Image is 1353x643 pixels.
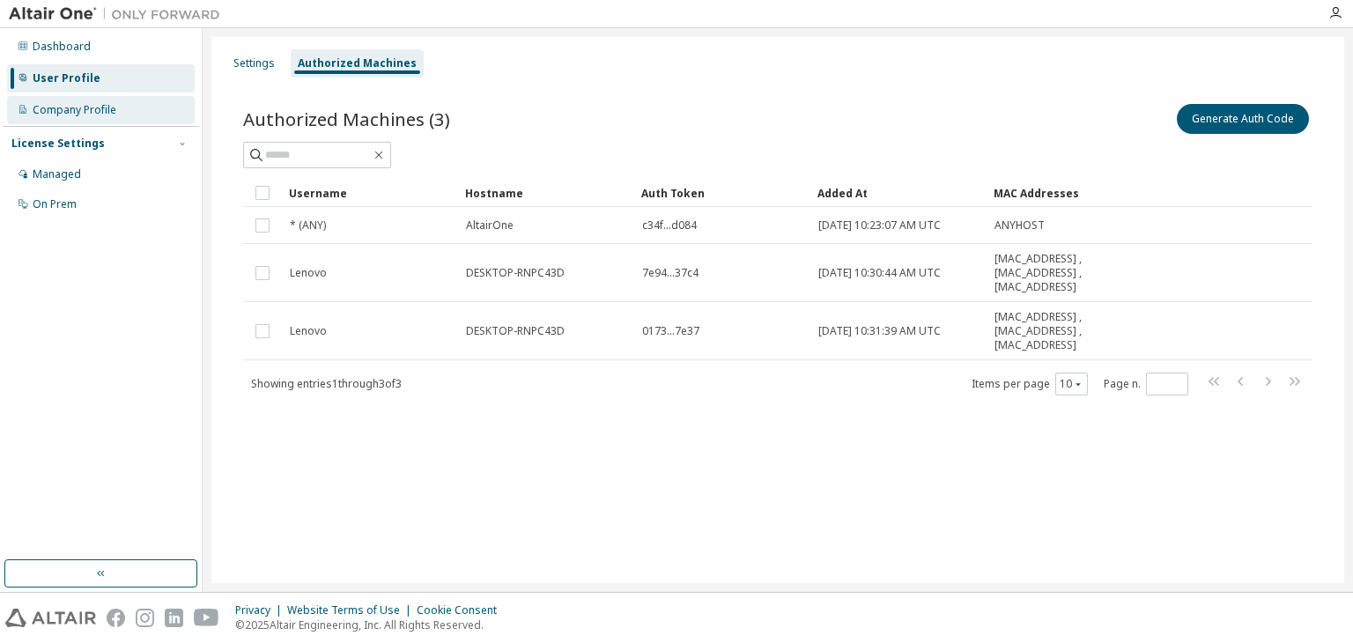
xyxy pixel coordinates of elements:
span: Page n. [1104,373,1188,395]
button: Generate Auth Code [1177,104,1309,134]
div: Hostname [465,179,627,207]
span: Items per page [972,373,1088,395]
img: youtube.svg [194,609,219,627]
div: Website Terms of Use [287,603,417,617]
div: Cookie Consent [417,603,507,617]
span: 7e94...37c4 [642,266,699,280]
span: [DATE] 10:23:07 AM UTC [818,218,941,233]
div: Added At [817,179,980,207]
p: © 2025 Altair Engineering, Inc. All Rights Reserved. [235,617,507,632]
span: [DATE] 10:30:44 AM UTC [818,266,941,280]
span: 0173...7e37 [642,324,699,338]
span: * (ANY) [290,218,326,233]
div: Authorized Machines [298,56,417,70]
img: altair_logo.svg [5,609,96,627]
span: ANYHOST [994,218,1045,233]
span: AltairOne [466,218,514,233]
span: Lenovo [290,266,327,280]
span: Lenovo [290,324,327,338]
span: DESKTOP-RNPC43D [466,324,565,338]
img: facebook.svg [107,609,125,627]
span: Showing entries 1 through 3 of 3 [251,376,402,391]
img: Altair One [9,5,229,23]
button: 10 [1060,377,1083,391]
div: On Prem [33,197,77,211]
div: Username [289,179,451,207]
span: DESKTOP-RNPC43D [466,266,565,280]
div: Managed [33,167,81,181]
div: Privacy [235,603,287,617]
span: Authorized Machines (3) [243,107,450,131]
span: c34f...d084 [642,218,697,233]
img: linkedin.svg [165,609,183,627]
div: User Profile [33,71,100,85]
div: Settings [233,56,275,70]
span: [MAC_ADDRESS] , [MAC_ADDRESS] , [MAC_ADDRESS] [994,252,1127,294]
img: instagram.svg [136,609,154,627]
div: License Settings [11,137,105,151]
span: [MAC_ADDRESS] , [MAC_ADDRESS] , [MAC_ADDRESS] [994,310,1127,352]
div: Dashboard [33,40,91,54]
div: Company Profile [33,103,116,117]
div: MAC Addresses [994,179,1127,207]
span: [DATE] 10:31:39 AM UTC [818,324,941,338]
div: Auth Token [641,179,803,207]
